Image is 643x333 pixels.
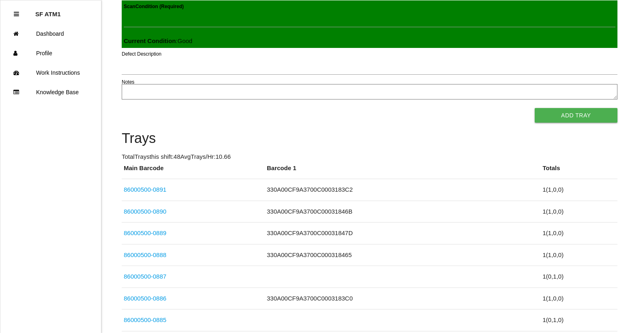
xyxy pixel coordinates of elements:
[265,201,541,223] td: 330A00CF9A3700C00031846B
[265,288,541,309] td: 330A00CF9A3700C0003183C0
[124,208,166,215] a: 86000500-0890
[540,179,617,201] td: 1 ( 1 , 0 , 0 )
[265,244,541,266] td: 330A00CF9A3700C000318465
[35,4,61,17] p: SF ATM1
[540,309,617,331] td: 1 ( 0 , 1 , 0 )
[124,37,176,44] b: Current Condition
[124,37,192,44] span: : Good
[0,43,101,63] a: Profile
[122,152,617,162] p: Total Trays this shift: 48 Avg Trays /Hr: 10.66
[124,4,184,9] b: Scan Condition (Required)
[540,201,617,223] td: 1 ( 1 , 0 , 0 )
[122,131,617,146] h4: Trays
[122,50,161,58] label: Defect Description
[124,229,166,236] a: 86000500-0889
[540,164,617,179] th: Totals
[122,78,134,86] label: Notes
[265,164,541,179] th: Barcode 1
[540,223,617,244] td: 1 ( 1 , 0 , 0 )
[124,186,166,193] a: 86000500-0891
[540,266,617,288] td: 1 ( 0 , 1 , 0 )
[0,24,101,43] a: Dashboard
[122,164,265,179] th: Main Barcode
[124,251,166,258] a: 86000500-0888
[14,4,19,24] div: Close
[0,82,101,102] a: Knowledge Base
[265,179,541,201] td: 330A00CF9A3700C0003183C2
[265,223,541,244] td: 330A00CF9A3700C00031847D
[535,108,617,123] button: Add Tray
[0,63,101,82] a: Work Instructions
[540,288,617,309] td: 1 ( 1 , 0 , 0 )
[540,244,617,266] td: 1 ( 1 , 0 , 0 )
[124,295,166,302] a: 86000500-0886
[124,316,166,323] a: 86000500-0885
[124,273,166,280] a: 86000500-0887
